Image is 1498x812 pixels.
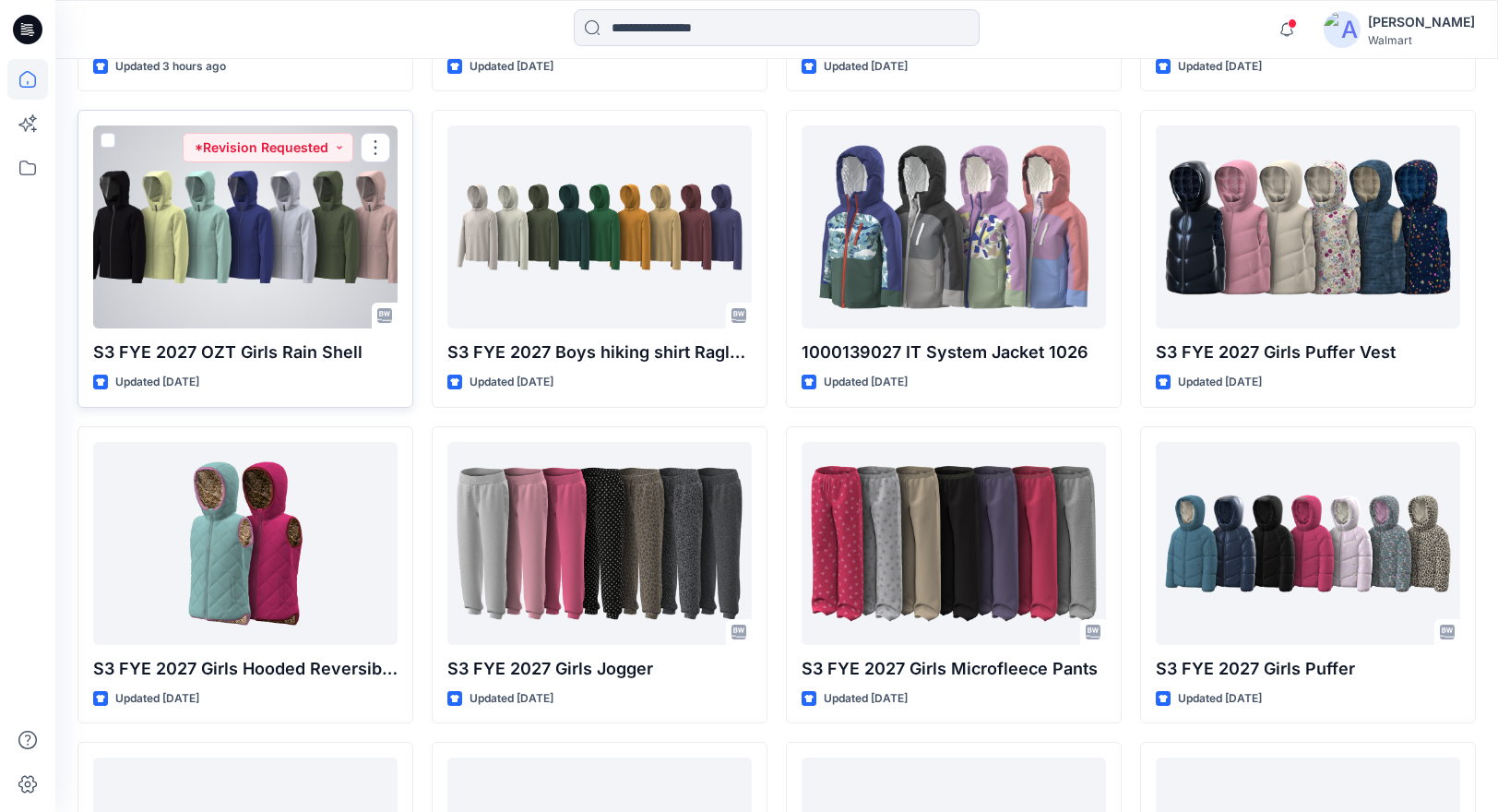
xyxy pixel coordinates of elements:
[1368,33,1475,47] div: Walmart
[93,125,398,328] a: S3 FYE 2027 OZT Girls Rain Shell
[93,442,398,645] a: S3 FYE 2027 Girls Hooded Reversible Vest
[1156,340,1460,365] p: S3 FYE 2027 Girls Puffer Vest
[1368,11,1475,33] div: [PERSON_NAME]
[1156,442,1460,645] a: S3 FYE 2027 Girls Puffer
[824,57,908,77] p: Updated [DATE]
[802,125,1106,328] a: 1000139027 IT System Jacket 1026
[470,689,553,709] p: Updated [DATE]
[1156,125,1460,328] a: S3 FYE 2027 Girls Puffer Vest
[824,373,908,392] p: Updated [DATE]
[447,656,752,682] p: S3 FYE 2027 Girls Jogger
[447,340,752,365] p: S3 FYE 2027 Boys hiking shirt Raglan Slv
[93,340,398,365] p: S3 FYE 2027 OZT Girls Rain Shell
[447,442,752,645] a: S3 FYE 2027 Girls Jogger
[93,656,398,682] p: S3 FYE 2027 Girls Hooded Reversible Vest
[1178,57,1262,77] p: Updated [DATE]
[802,442,1106,645] a: S3 FYE 2027 Girls Microfleece Pants
[115,373,199,392] p: Updated [DATE]
[1178,373,1262,392] p: Updated [DATE]
[1156,656,1460,682] p: S3 FYE 2027 Girls Puffer
[115,689,199,709] p: Updated [DATE]
[470,373,553,392] p: Updated [DATE]
[115,57,226,77] p: Updated 3 hours ago
[802,340,1106,365] p: 1000139027 IT System Jacket 1026
[1324,11,1361,48] img: avatar
[824,689,908,709] p: Updated [DATE]
[470,57,553,77] p: Updated [DATE]
[802,656,1106,682] p: S3 FYE 2027 Girls Microfleece Pants
[1178,689,1262,709] p: Updated [DATE]
[447,125,752,328] a: S3 FYE 2027 Boys hiking shirt Raglan Slv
